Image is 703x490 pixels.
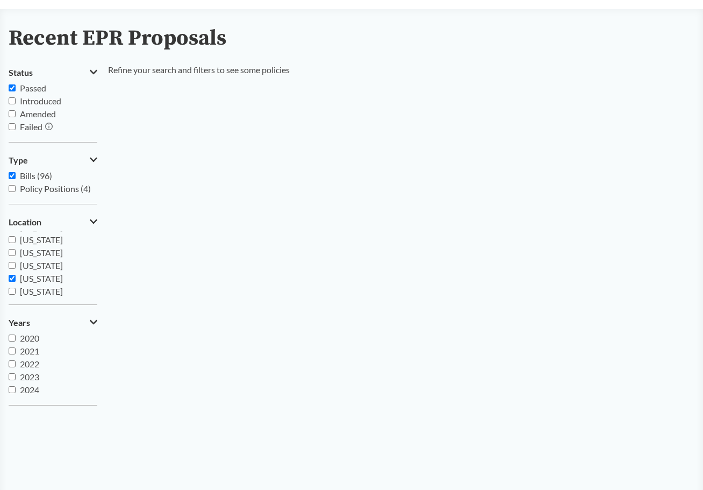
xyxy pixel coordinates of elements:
[20,235,63,245] span: [US_STATE]
[9,335,16,342] input: 2020
[9,155,28,165] span: Type
[9,373,16,380] input: 2023
[9,262,16,269] input: [US_STATE]
[20,286,63,296] span: [US_STATE]
[20,171,52,181] span: Bills (96)
[9,185,16,192] input: Policy Positions (4)
[9,123,16,130] input: Failed
[9,213,97,231] button: Location
[20,183,91,194] span: Policy Positions (4)
[9,151,97,169] button: Type
[9,318,30,328] span: Years
[20,260,63,271] span: [US_STATE]
[20,333,39,343] span: 2020
[9,275,16,282] input: [US_STATE]
[108,63,290,414] div: Refine your search and filters to see some policies
[20,83,46,93] span: Passed
[20,273,63,283] span: [US_STATE]
[9,110,16,117] input: Amended
[9,360,16,367] input: 2022
[9,172,16,179] input: Bills (96)
[20,359,39,369] span: 2022
[9,68,33,77] span: Status
[9,84,16,91] input: Passed
[20,122,42,132] span: Failed
[9,63,97,82] button: Status
[20,385,39,395] span: 2024
[20,96,61,106] span: Introduced
[9,386,16,393] input: 2024
[9,347,16,354] input: 2021
[20,109,56,119] span: Amended
[20,346,39,356] span: 2021
[9,249,16,256] input: [US_STATE]
[9,26,226,51] h2: Recent EPR Proposals
[9,288,16,295] input: [US_STATE]
[20,247,63,258] span: [US_STATE]
[9,217,41,227] span: Location
[20,372,39,382] span: 2023
[9,97,16,104] input: Introduced
[9,314,97,332] button: Years
[9,236,16,243] input: [US_STATE]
